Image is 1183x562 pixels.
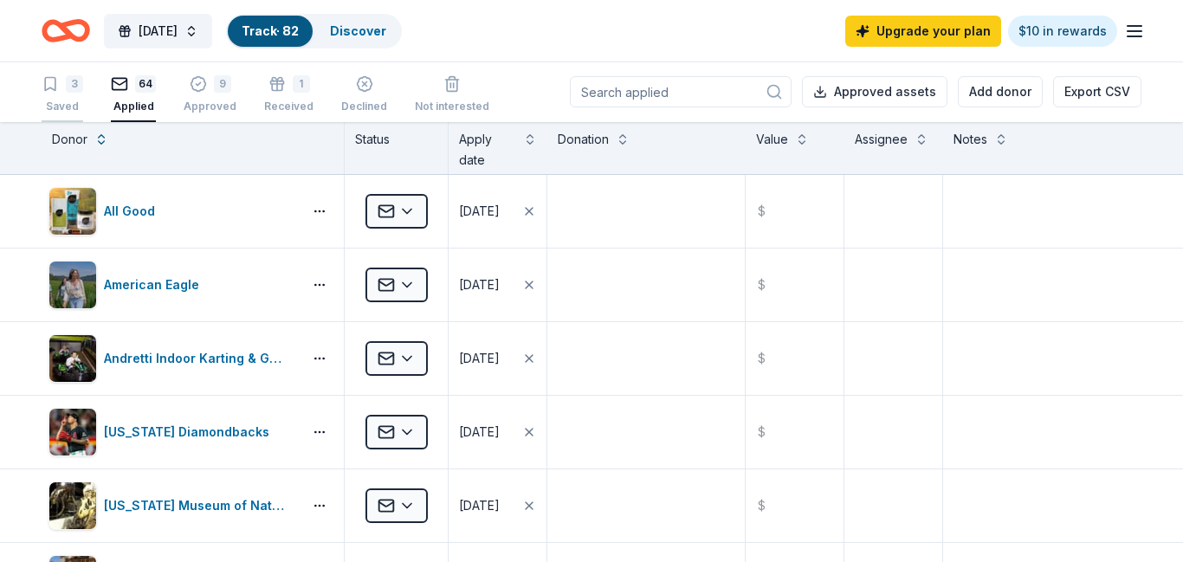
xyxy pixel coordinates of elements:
img: Image for Arizona Diamondbacks [49,409,96,455]
div: [DATE] [459,275,500,295]
button: Not interested [415,68,489,122]
button: [DATE] [449,322,546,395]
div: 1 [293,75,310,93]
button: Add donor [958,76,1043,107]
div: Andretti Indoor Karting & Games ([GEOGRAPHIC_DATA]) [104,348,295,369]
div: American Eagle [104,275,206,295]
input: Search applied [570,76,792,107]
div: [US_STATE] Museum of Natural History [104,495,295,516]
img: Image for All Good [49,188,96,235]
img: Image for Andretti Indoor Karting & Games (Chandler) [49,335,96,382]
a: Upgrade your plan [845,16,1001,47]
button: Image for Arizona Museum of Natural History[US_STATE] Museum of Natural History [48,481,295,530]
button: Image for Andretti Indoor Karting & Games (Chandler)Andretti Indoor Karting & Games ([GEOGRAPHIC_... [48,334,295,383]
button: [DATE] [449,249,546,321]
a: Track· 82 [242,23,299,38]
button: [DATE] [449,469,546,542]
div: [DATE] [459,422,500,442]
button: Export CSV [1053,76,1141,107]
div: All Good [104,201,162,222]
div: [DATE] [459,495,500,516]
button: Declined [341,68,387,122]
button: 1Received [264,68,314,122]
div: Assignee [855,129,908,150]
div: Notes [954,129,987,150]
a: Home [42,10,90,51]
div: Declined [341,90,387,104]
div: 64 [135,75,156,93]
button: 9Approved [184,68,236,122]
button: Track· 82Discover [226,14,402,48]
div: Applied [111,100,156,113]
div: [US_STATE] Diamondbacks [104,422,276,442]
div: Apply date [459,129,516,171]
div: Value [756,129,788,150]
button: [DATE] [449,175,546,248]
button: [DATE] [104,14,212,48]
a: $10 in rewards [1008,16,1117,47]
div: Status [345,122,449,174]
div: Approved [184,100,236,113]
div: 9 [214,75,231,93]
div: Saved [42,100,83,113]
div: Received [264,100,314,113]
img: Image for American Eagle [49,262,96,308]
button: [DATE] [449,396,546,468]
span: [DATE] [139,21,178,42]
div: [DATE] [459,201,500,222]
a: Discover [330,23,386,38]
button: 3Saved [42,68,83,122]
div: 3 [66,75,83,93]
button: 64Applied [111,68,156,122]
button: Image for Arizona Diamondbacks[US_STATE] Diamondbacks [48,408,295,456]
div: Not interested [415,100,489,113]
button: Image for American EagleAmerican Eagle [48,261,295,309]
button: Image for All GoodAll Good [48,187,295,236]
div: Donor [52,129,87,150]
button: Approved assets [802,76,947,107]
img: Image for Arizona Museum of Natural History [49,482,96,529]
div: Donation [558,129,609,150]
div: [DATE] [459,348,500,369]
